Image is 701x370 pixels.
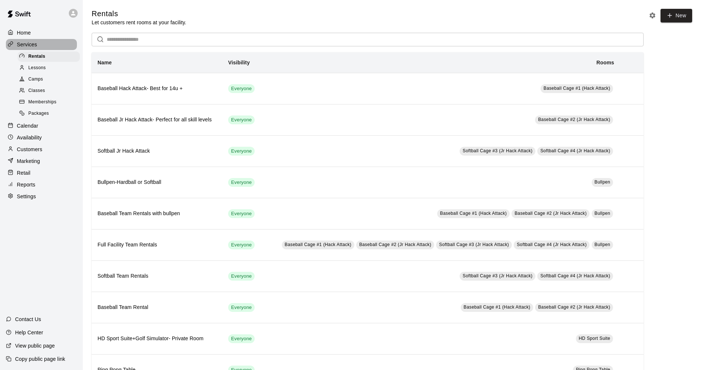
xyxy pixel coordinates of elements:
[98,241,216,249] h6: Full Facility Team Rentals
[228,334,255,343] div: This service is visible to all of your customers
[98,116,216,124] h6: Baseball Jr Hack Attack- Perfect for all skill levels
[6,179,77,190] a: Reports
[517,242,587,247] span: Softball Cage #4 (Jr Hack Attack)
[538,305,610,310] span: Baseball Cage #2 (Jr Hack Attack)
[17,134,42,141] p: Availability
[18,97,80,107] div: Memberships
[18,62,83,74] a: Lessons
[6,156,77,167] a: Marketing
[6,27,77,38] a: Home
[18,74,83,85] a: Camps
[98,210,216,218] h6: Baseball Team Rentals with bullpen
[228,84,255,93] div: This service is visible to all of your customers
[17,157,40,165] p: Marketing
[28,64,46,72] span: Lessons
[228,210,255,217] span: Everyone
[359,242,431,247] span: Baseball Cage #2 (Jr Hack Attack)
[18,74,80,85] div: Camps
[595,211,610,216] span: Bullpen
[92,19,186,26] p: Let customers rent rooms at your facility.
[28,76,43,83] span: Camps
[463,148,532,153] span: Softball Cage #3 (Jr Hack Attack)
[18,85,83,97] a: Classes
[439,242,509,247] span: Softball Cage #3 (Jr Hack Attack)
[98,335,216,343] h6: HD Sport Suite+Golf Simulator- Private Room
[18,51,80,62] div: Rentals
[596,60,614,65] b: Rooms
[98,147,216,155] h6: Softball Jr Hack Attack
[228,304,255,311] span: Everyone
[17,169,31,177] p: Retail
[228,303,255,312] div: This service is visible to all of your customers
[6,39,77,50] a: Services
[6,167,77,178] a: Retail
[595,179,610,185] span: Bullpen
[18,108,83,120] a: Packages
[228,273,255,280] span: Everyone
[17,122,38,129] p: Calendar
[6,120,77,131] a: Calendar
[28,99,56,106] span: Memberships
[15,316,41,323] p: Contact Us
[464,305,530,310] span: Baseball Cage #1 (Hack Attack)
[18,86,80,96] div: Classes
[228,117,255,124] span: Everyone
[15,342,55,349] p: View public page
[463,273,532,278] span: Softball Cage #3 (Jr Hack Attack)
[17,146,42,153] p: Customers
[28,87,45,95] span: Classes
[579,336,610,341] span: HD Sport Suite
[228,147,255,156] div: This service is visible to all of your customers
[17,41,37,48] p: Services
[228,272,255,281] div: This service is visible to all of your customers
[228,178,255,187] div: This service is visible to all of your customers
[285,242,351,247] span: Baseball Cage #1 (Hack Attack)
[514,211,587,216] span: Baseball Cage #2 (Jr Hack Attack)
[228,60,250,65] b: Visibility
[15,329,43,336] p: Help Center
[6,144,77,155] a: Customers
[98,303,216,312] h6: Baseball Team Rental
[661,9,692,22] a: New
[18,97,83,108] a: Memberships
[228,242,255,249] span: Everyone
[6,132,77,143] a: Availability
[98,272,216,280] h6: Softball Team Rentals
[228,335,255,342] span: Everyone
[440,211,507,216] span: Baseball Cage #1 (Hack Attack)
[17,181,35,188] p: Reports
[28,110,49,117] span: Packages
[228,148,255,155] span: Everyone
[228,115,255,124] div: This service is visible to all of your customers
[6,191,77,202] a: Settings
[15,355,65,363] p: Copy public page link
[228,85,255,92] span: Everyone
[647,10,658,21] button: Rental settings
[92,9,186,19] h5: Rentals
[538,117,610,122] span: Baseball Cage #2 (Jr Hack Attack)
[540,273,610,278] span: Softball Cage #4 (Jr Hack Attack)
[18,63,80,73] div: Lessons
[228,209,255,218] div: This service is visible to all of your customers
[228,241,255,249] div: This service is visible to all of your customers
[540,148,610,153] span: Softball Cage #4 (Jr Hack Attack)
[28,53,45,60] span: Rentals
[17,193,36,200] p: Settings
[17,29,31,36] p: Home
[98,60,112,65] b: Name
[98,85,216,93] h6: Baseball Hack Attack- Best for 14u +
[228,179,255,186] span: Everyone
[98,178,216,186] h6: Bullpen-Hardball or Softball
[18,51,83,62] a: Rentals
[544,86,610,91] span: Baseball Cage #1 (Hack Attack)
[18,108,80,119] div: Packages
